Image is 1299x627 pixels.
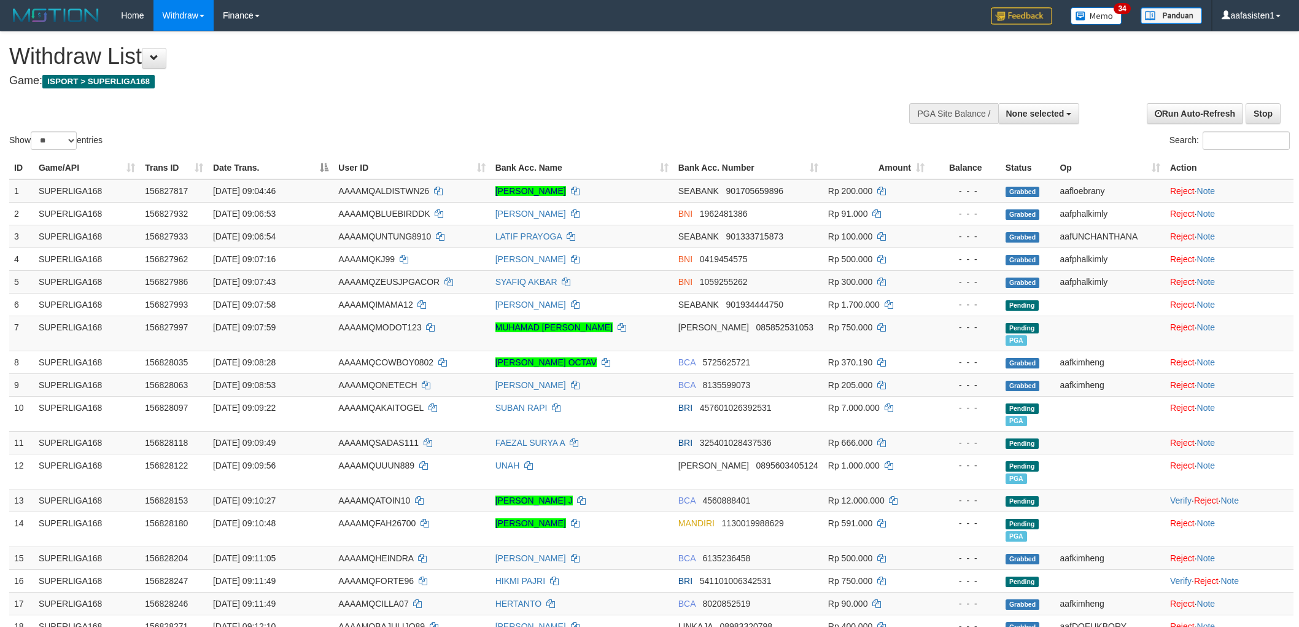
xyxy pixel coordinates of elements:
span: Rp 500.000 [828,254,872,264]
span: AAAAMQONETECH [338,380,417,390]
td: SUPERLIGA168 [34,293,140,316]
a: [PERSON_NAME] [495,553,566,563]
td: SUPERLIGA168 [34,454,140,489]
a: Note [1197,232,1216,241]
td: 1 [9,179,34,203]
span: Pending [1006,300,1039,311]
span: Rp 100.000 [828,232,872,241]
a: Reject [1170,403,1195,413]
span: [DATE] 09:06:54 [213,232,276,241]
a: [PERSON_NAME] [495,300,566,310]
div: PGA Site Balance / [909,103,998,124]
div: - - - [934,552,996,564]
span: Copy 6135236458 to clipboard [702,553,750,563]
span: Copy 901705659896 to clipboard [726,186,783,196]
td: 17 [9,592,34,615]
th: Date Trans.: activate to sort column descending [208,157,333,179]
td: aafphalkimly [1055,202,1165,225]
span: [DATE] 09:07:43 [213,277,276,287]
td: · [1165,179,1293,203]
a: Reject [1170,599,1195,609]
span: Copy 085852531053 to clipboard [756,322,813,332]
div: - - - [934,230,996,243]
td: SUPERLIGA168 [34,351,140,373]
td: · [1165,202,1293,225]
a: Note [1197,438,1216,448]
a: Run Auto-Refresh [1147,103,1243,124]
td: 14 [9,512,34,547]
a: [PERSON_NAME] [495,186,566,196]
span: AAAAMQHEINDRA [338,553,413,563]
td: · [1165,293,1293,316]
div: - - - [934,185,996,197]
span: BCA [678,380,696,390]
span: 156828122 [145,461,188,470]
span: BCA [678,553,696,563]
span: Pending [1006,577,1039,587]
span: Grabbed [1006,599,1040,610]
span: Rp 12.000.000 [828,496,885,505]
span: Copy 457601026392531 to clipboard [700,403,772,413]
div: - - - [934,402,996,414]
span: Rp 500.000 [828,553,872,563]
span: MANDIRI [678,518,715,528]
span: ISPORT > SUPERLIGA168 [42,75,155,88]
span: Rp 666.000 [828,438,872,448]
a: Reject [1170,300,1195,310]
span: BRI [678,438,692,448]
span: [PERSON_NAME] [678,322,749,332]
span: Grabbed [1006,554,1040,564]
span: Pending [1006,438,1039,449]
span: [DATE] 09:08:53 [213,380,276,390]
div: - - - [934,575,996,587]
a: Note [1197,254,1216,264]
span: Copy 541101006342531 to clipboard [700,576,772,586]
div: - - - [934,494,996,507]
a: Reject [1170,322,1195,332]
span: [DATE] 09:10:27 [213,496,276,505]
td: 5 [9,270,34,293]
span: Rp 7.000.000 [828,403,880,413]
span: [DATE] 09:11:05 [213,553,276,563]
span: 156828035 [145,357,188,367]
span: SEABANK [678,300,719,310]
img: MOTION_logo.png [9,6,103,25]
a: Note [1197,553,1216,563]
span: BRI [678,576,692,586]
a: [PERSON_NAME] [495,380,566,390]
a: Note [1197,322,1216,332]
td: 12 [9,454,34,489]
td: · [1165,351,1293,373]
div: - - - [934,379,996,391]
a: [PERSON_NAME] [495,254,566,264]
a: Note [1197,518,1216,528]
a: Note [1197,599,1216,609]
td: aafkimheng [1055,351,1165,373]
span: [DATE] 09:04:46 [213,186,276,196]
span: BCA [678,357,696,367]
a: Stop [1246,103,1281,124]
span: [DATE] 09:07:16 [213,254,276,264]
span: Marked by aafheankoy [1006,473,1027,484]
span: Grabbed [1006,209,1040,220]
td: SUPERLIGA168 [34,592,140,615]
span: 156828204 [145,553,188,563]
span: [DATE] 09:09:56 [213,461,276,470]
td: 3 [9,225,34,247]
td: 16 [9,569,34,592]
span: Pending [1006,496,1039,507]
div: - - - [934,598,996,610]
span: 156827986 [145,277,188,287]
td: SUPERLIGA168 [34,247,140,270]
span: BCA [678,599,696,609]
span: AAAAMQUNTUNG8910 [338,232,431,241]
span: Pending [1006,519,1039,529]
label: Show entries [9,131,103,150]
a: Note [1197,186,1216,196]
span: Rp 200.000 [828,186,872,196]
span: 156828153 [145,496,188,505]
div: - - - [934,276,996,288]
span: 156828097 [145,403,188,413]
a: LATIF PRAYOGA [495,232,562,241]
div: - - - [934,437,996,449]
